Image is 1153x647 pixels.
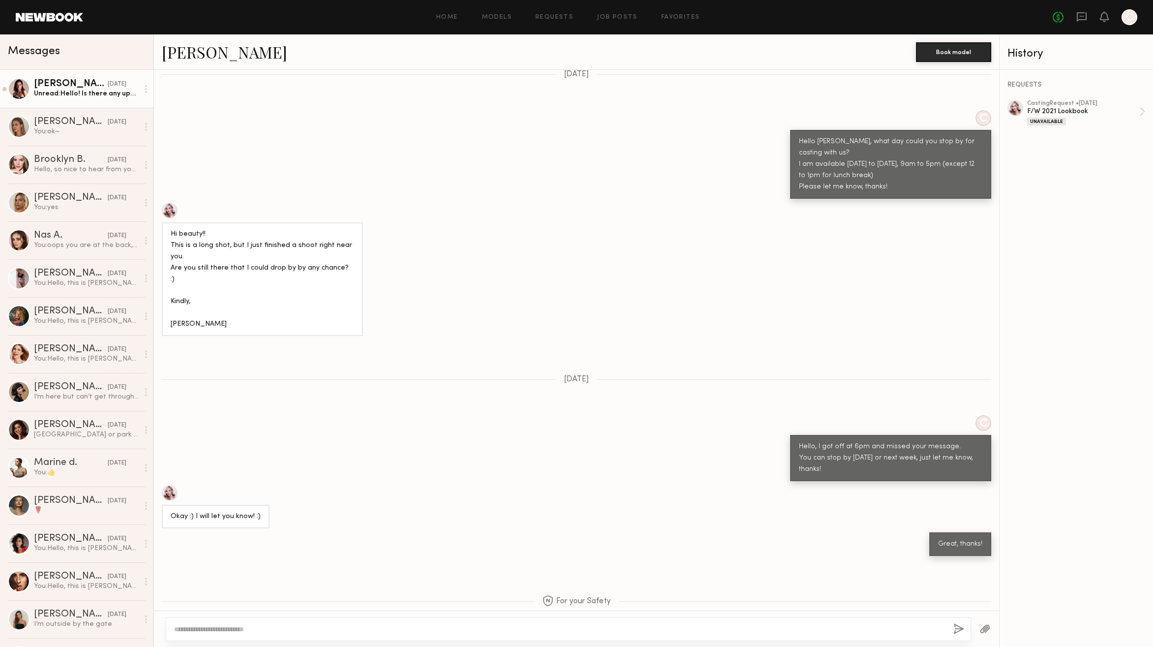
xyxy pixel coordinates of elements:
[1027,100,1145,125] a: castingRequest •[DATE]F/W 2021 LookbookUnavailable
[34,496,108,506] div: [PERSON_NAME]
[34,458,108,468] div: Marine d.
[34,572,108,582] div: [PERSON_NAME]
[938,539,982,550] div: Great, thanks!
[34,269,108,278] div: [PERSON_NAME]
[799,441,982,475] div: Hello, I got off at 6pm and missed your message. You can stop by [DATE] or next week, just let me...
[34,582,139,591] div: You: Hello, this is [PERSON_NAME] from Beulahstyle. I’d like to invite you for the casting for ou...
[108,80,126,89] div: [DATE]
[34,610,108,619] div: [PERSON_NAME]
[108,496,126,506] div: [DATE]
[542,595,611,608] span: For your Safety
[108,307,126,316] div: [DATE]
[916,42,991,62] button: Book model
[108,534,126,544] div: [DATE]
[597,14,638,21] a: Job Posts
[34,155,108,165] div: Brooklyn B.
[171,229,354,331] div: Hi beauty!! This is a long shot, but I just finished a shoot right near you. Are you still there ...
[1122,9,1137,25] a: C
[108,572,126,582] div: [DATE]
[34,544,139,553] div: You: Hello, this is [PERSON_NAME] from Beulahstyle. I’d like to invite you for the casting for ou...
[34,203,139,212] div: You: yes
[108,383,126,392] div: [DATE]
[34,241,139,250] div: You: oops you are at the back, wait there plz~
[34,278,139,288] div: You: Hello, this is [PERSON_NAME] from Beulahstyle. I’d like to invite you for the casting for ou...
[34,506,139,515] div: 🌹
[108,231,126,241] div: [DATE]
[34,344,108,354] div: [PERSON_NAME]
[108,421,126,430] div: [DATE]
[34,165,139,174] div: Hello, so nice to hear from you! I will actually be out of town for [DATE] - is there any way we ...
[1027,100,1139,107] div: casting Request • [DATE]
[34,468,139,477] div: You: 👍
[34,89,139,98] div: Unread: Hello! Is there any updates on our meeting?
[108,459,126,468] div: [DATE]
[482,14,512,21] a: Models
[108,193,126,203] div: [DATE]
[34,382,108,392] div: [PERSON_NAME]
[171,511,261,523] div: Okay :) I will let you know! :)
[34,117,108,127] div: [PERSON_NAME]
[34,534,108,544] div: [PERSON_NAME]
[34,619,139,629] div: I’m outside by the gate
[108,610,126,619] div: [DATE]
[661,14,700,21] a: Favorites
[108,269,126,278] div: [DATE]
[436,14,458,21] a: Home
[799,136,982,193] div: Hello [PERSON_NAME], what day could you stop by for casting with us? I am available [DATE] to [DA...
[1007,48,1145,60] div: History
[1027,107,1139,116] div: F/W 2021 Lookbook
[34,193,108,203] div: [PERSON_NAME]
[34,420,108,430] div: [PERSON_NAME]
[564,70,589,79] span: [DATE]
[108,118,126,127] div: [DATE]
[34,316,139,326] div: You: Hello, this is [PERSON_NAME] from Beulahstyle. I’d like to invite you for the casting for ou...
[34,392,139,401] div: I’m here but can’t get through the gate
[108,345,126,354] div: [DATE]
[34,79,108,89] div: [PERSON_NAME]
[34,231,108,241] div: Nas A.
[535,14,573,21] a: Requests
[8,46,60,57] span: Messages
[1027,118,1066,125] div: Unavailable
[34,307,108,316] div: [PERSON_NAME]
[1007,82,1145,89] div: REQUESTS
[162,41,287,62] a: [PERSON_NAME]
[34,354,139,364] div: You: Hello, this is [PERSON_NAME] from Beulahstyle. I’d like to invite you for the casting for ou...
[34,430,139,439] div: [GEOGRAPHIC_DATA] or park inside ? ☺️
[34,127,139,136] div: You: ok~
[916,47,991,56] a: Book model
[108,155,126,165] div: [DATE]
[564,375,589,384] span: [DATE]
[498,610,655,628] div: For your safety and protection, only communicate and pay directly within Newbook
